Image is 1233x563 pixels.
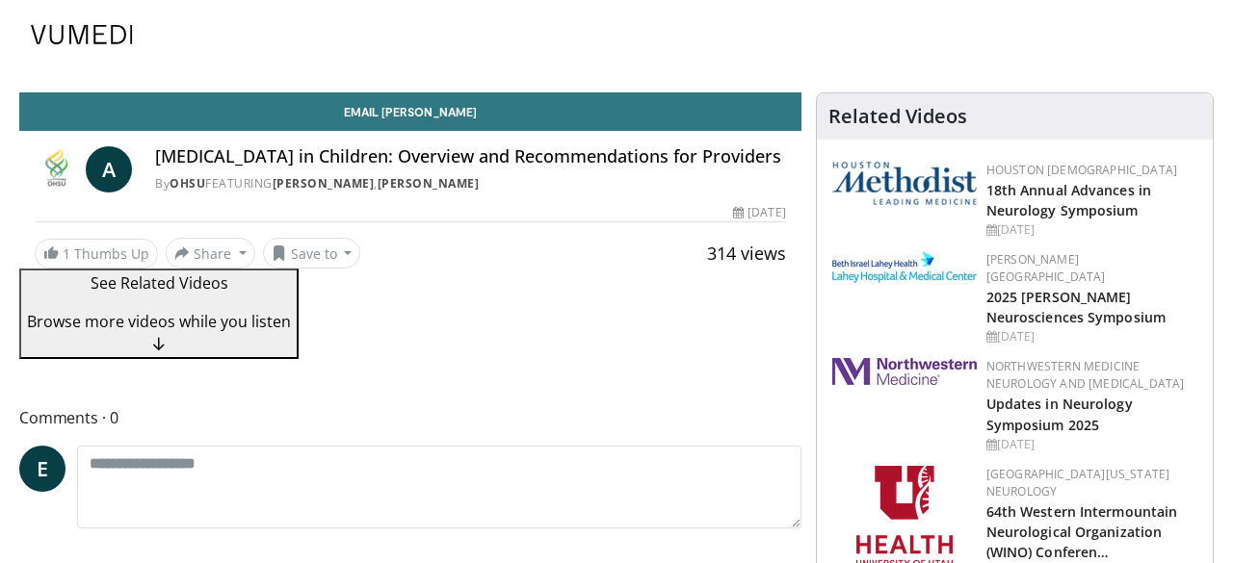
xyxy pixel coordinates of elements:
[828,105,967,128] h4: Related Videos
[35,146,78,192] img: OHSU
[86,146,132,192] a: A
[19,446,66,492] a: E
[733,204,785,221] div: [DATE]
[155,175,785,192] div: By FEATURING ,
[986,221,1197,239] div: [DATE]
[832,251,977,283] img: e7977282-282c-4444-820d-7cc2733560fd.jpg.150x105_q85_autocrop_double_scale_upscale_version-0.2.jpg
[986,500,1197,561] h2: 64th Western Intermountain Neurological Organization (WINO) Conference
[986,502,1178,561] a: 64th Western Intermountain Neurological Organization (WINO) Conferen…
[986,328,1197,345] div: [DATE]
[986,251,1106,285] a: [PERSON_NAME][GEOGRAPHIC_DATA]
[986,358,1185,392] a: Northwestern Medicine Neurology and [MEDICAL_DATA]
[832,358,977,385] img: 2a462fb6-9365-492a-ac79-3166a6f924d8.png.150x105_q85_autocrop_double_scale_upscale_version-0.2.jpg
[986,436,1197,453] div: [DATE]
[31,25,133,44] img: VuMedi Logo
[707,242,786,265] span: 314 views
[273,175,375,192] a: [PERSON_NAME]
[986,466,1170,499] a: [GEOGRAPHIC_DATA][US_STATE] Neurology
[986,162,1177,178] a: Houston [DEMOGRAPHIC_DATA]
[155,146,785,167] h4: [MEDICAL_DATA] in Children: Overview and Recommendations for Providers
[35,239,158,269] a: 1 Thumbs Up
[263,238,361,269] button: Save to
[19,92,801,131] a: Email [PERSON_NAME]
[166,238,255,269] button: Share
[19,405,801,430] span: Comments 0
[63,244,70,263] span: 1
[986,288,1166,326] a: 2025 [PERSON_NAME] Neurosciences Symposium
[378,175,480,192] a: [PERSON_NAME]
[832,162,977,205] img: 5e4488cc-e109-4a4e-9fd9-73bb9237ee91.png.150x105_q85_autocrop_double_scale_upscale_version-0.2.png
[986,395,1133,433] a: Updates in Neurology Symposium 2025
[986,181,1151,219] a: 18th Annual Advances in Neurology Symposium
[27,271,291,294] p: See Related Videos
[170,175,205,192] a: OHSU
[19,269,299,359] button: See Related Videos Browse more videos while you listen
[27,311,291,332] span: Browse more videos while you listen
